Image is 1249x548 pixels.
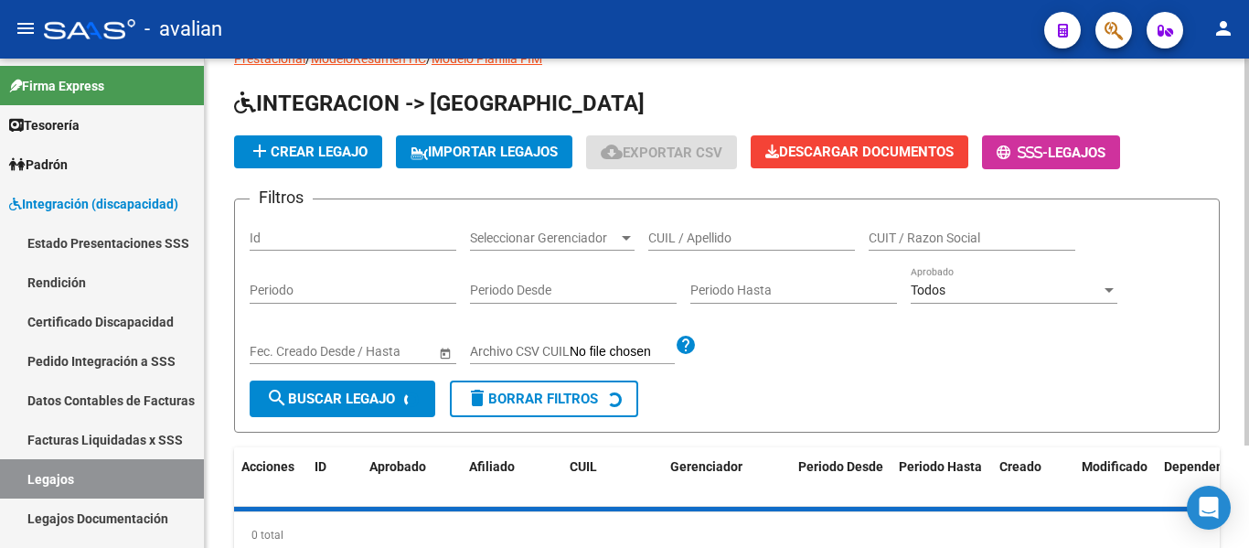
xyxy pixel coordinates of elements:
[9,155,68,175] span: Padrón
[435,343,454,362] button: Open calendar
[249,144,368,160] span: Crear Legajo
[250,344,306,360] input: Start date
[891,447,992,508] datatable-header-cell: Periodo Hasta
[450,381,638,417] button: Borrar Filtros
[798,459,883,474] span: Periodo Desde
[466,391,598,407] span: Borrar Filtros
[470,344,570,359] span: Archivo CSV CUIL
[670,459,742,474] span: Gerenciador
[466,387,488,409] mat-icon: delete
[999,459,1041,474] span: Creado
[266,391,395,407] span: Buscar Legajo
[322,344,411,360] input: End date
[249,140,271,162] mat-icon: add
[362,447,435,508] datatable-header-cell: Aprobado
[601,145,722,161] span: Exportar CSV
[570,344,675,360] input: Archivo CSV CUIL
[601,141,623,163] mat-icon: cloud_download
[311,51,426,66] a: ModeloResumen HC
[997,145,1048,161] span: -
[570,459,597,474] span: CUIL
[751,135,968,168] button: Descargar Documentos
[9,115,80,135] span: Tesorería
[663,447,791,508] datatable-header-cell: Gerenciador
[1074,447,1157,508] datatable-header-cell: Modificado
[369,459,426,474] span: Aprobado
[234,135,382,168] button: Crear Legajo
[1048,145,1105,161] span: Legajos
[1212,17,1234,39] mat-icon: person
[791,447,891,508] datatable-header-cell: Periodo Desde
[911,283,945,297] span: Todos
[241,459,294,474] span: Acciones
[469,459,515,474] span: Afiliado
[992,447,1074,508] datatable-header-cell: Creado
[266,387,288,409] mat-icon: search
[15,17,37,39] mat-icon: menu
[250,185,313,210] h3: Filtros
[307,447,362,508] datatable-header-cell: ID
[586,135,737,169] button: Exportar CSV
[1164,459,1241,474] span: Dependencia
[1082,459,1148,474] span: Modificado
[432,51,542,66] a: Modelo Planilla FIM
[462,447,562,508] datatable-header-cell: Afiliado
[234,447,307,508] datatable-header-cell: Acciones
[234,91,645,116] span: INTEGRACION -> [GEOGRAPHIC_DATA]
[396,135,572,168] button: IMPORTAR LEGAJOS
[250,381,435,417] button: Buscar Legajo
[315,459,326,474] span: ID
[144,9,222,49] span: - avalian
[765,144,954,160] span: Descargar Documentos
[675,334,697,356] mat-icon: help
[411,144,558,160] span: IMPORTAR LEGAJOS
[9,194,178,214] span: Integración (discapacidad)
[9,76,104,96] span: Firma Express
[470,231,618,246] span: Seleccionar Gerenciador
[562,447,663,508] datatable-header-cell: CUIL
[899,459,982,474] span: Periodo Hasta
[1187,486,1231,530] div: Open Intercom Messenger
[982,135,1120,169] button: -Legajos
